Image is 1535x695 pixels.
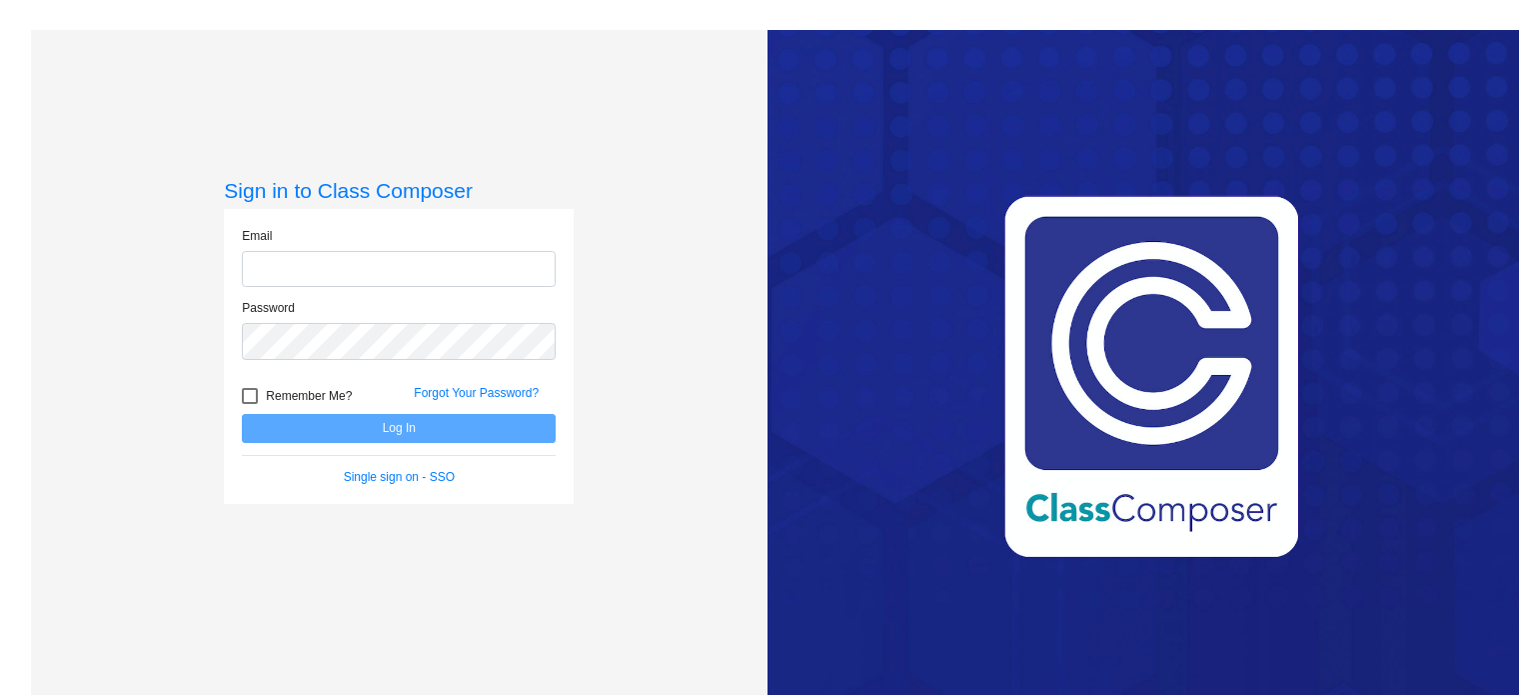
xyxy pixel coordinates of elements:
a: Single sign on - SSO [344,470,455,484]
button: Log In [242,414,556,443]
label: Email [242,227,272,245]
span: Remember Me? [266,384,352,408]
label: Password [242,299,295,317]
h3: Sign in to Class Composer [224,178,574,203]
a: Forgot Your Password? [414,386,539,400]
